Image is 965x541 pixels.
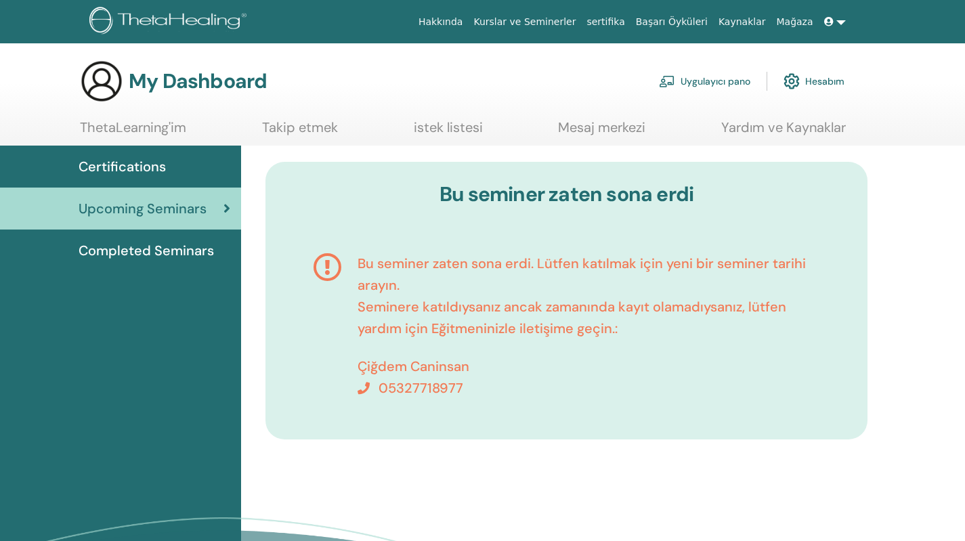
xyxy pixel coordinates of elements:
img: generic-user-icon.jpg [80,60,123,103]
h3: Bu seminer zaten sona erdi [286,182,847,207]
span: 05327718977 [379,379,463,397]
img: chalkboard-teacher.svg [659,75,675,87]
a: Yardım ve Kaynaklar [721,119,846,146]
a: Kaynaklar [713,9,771,35]
a: Uygulayıcı pano [659,66,750,96]
span: Completed Seminars [79,240,214,261]
a: Mağaza [771,9,818,35]
span: Certifications [79,156,166,177]
a: Başarı Öyküleri [630,9,713,35]
p: Seminere katıldıysanız ancak zamanında kayıt olamadıysanız, lütfen yardım için Eğitmeninizle ilet... [358,296,820,339]
a: Mesaj merkezi [558,119,645,146]
p: Bu seminer zaten sona erdi. Lütfen katılmak için yeni bir seminer tarihi arayın. [358,253,820,296]
p: Çiğdem Caninsan [358,355,820,377]
a: istek listesi [414,119,483,146]
a: Hesabım [784,66,844,96]
a: Kurslar ve Seminerler [468,9,581,35]
img: logo.png [89,7,251,37]
a: ThetaLearning'im [80,119,186,146]
img: cog.svg [784,70,800,93]
a: sertifika [581,9,630,35]
span: Upcoming Seminars [79,198,207,219]
h3: My Dashboard [129,69,267,93]
a: Hakkında [413,9,469,35]
a: Takip etmek [262,119,338,146]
